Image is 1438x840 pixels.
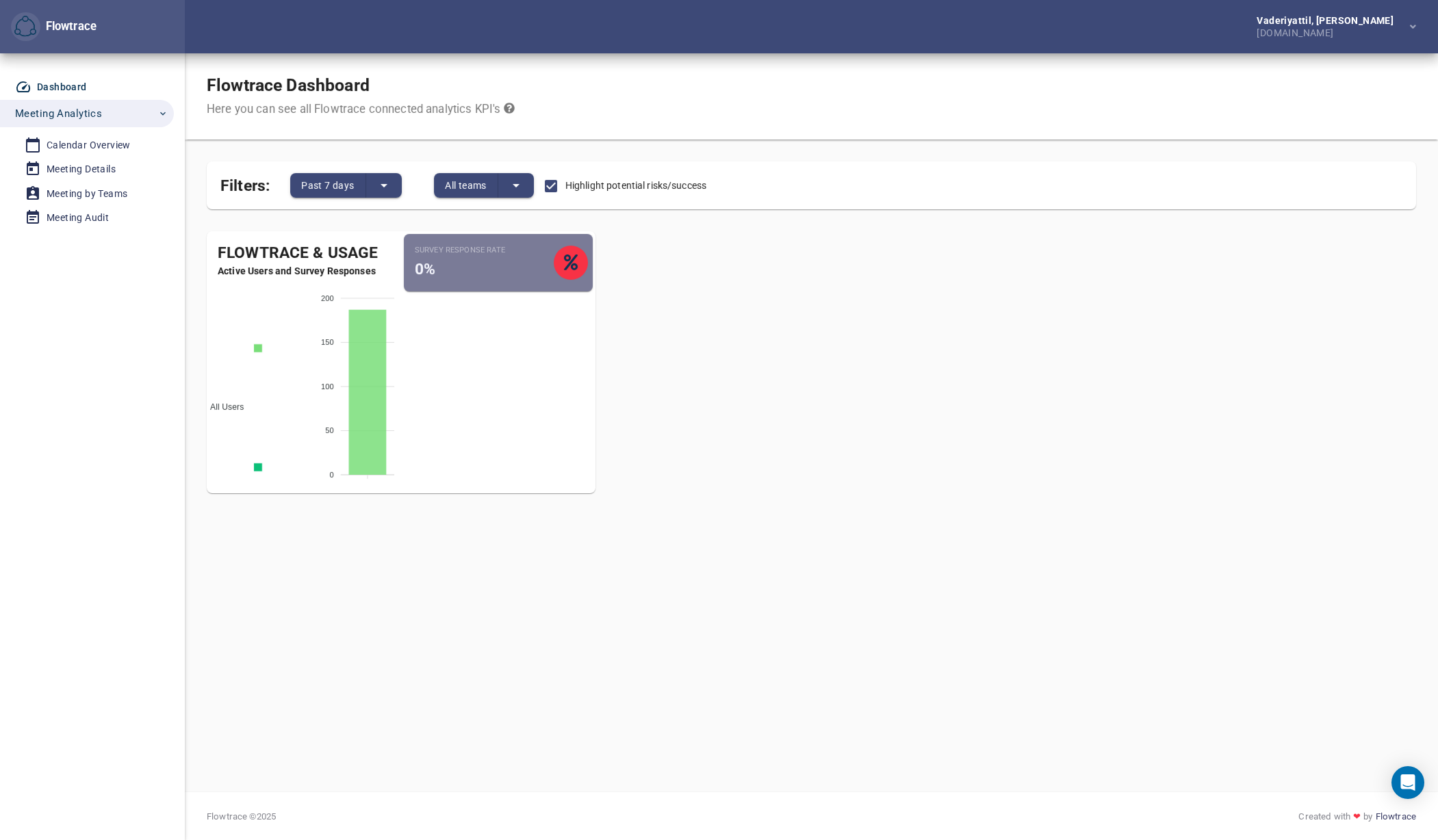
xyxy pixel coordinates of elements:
[15,105,102,122] span: Meeting Analytics
[1298,810,1416,823] div: Created with
[207,75,515,96] h1: Flowtrace Dashboard
[415,245,554,256] small: Survey Response Rate
[1363,810,1372,823] span: by
[207,810,276,823] span: Flowtrace © 2025
[325,426,334,434] tspan: 50
[47,161,116,178] div: Meeting Details
[1235,12,1427,42] button: Vaderiyattil, [PERSON_NAME][DOMAIN_NAME]
[290,173,401,198] div: split button
[40,18,97,35] div: Flowtrace
[47,137,131,154] div: Calendar Overview
[37,79,87,96] div: Dashboard
[415,260,435,278] span: 0%
[321,338,334,346] tspan: 150
[207,264,401,278] span: Active Users and Survey Responses
[14,16,36,38] img: Flowtrace
[207,101,515,118] div: Here you can see all Flowtrace connected analytics KPI's
[47,185,127,202] div: Meeting by Teams
[321,294,334,302] tspan: 200
[1257,16,1399,25] div: Vaderiyattil, [PERSON_NAME]
[1350,810,1363,823] span: ❤
[321,382,334,391] tspan: 100
[200,402,244,412] span: All Users
[434,173,534,198] div: split button
[11,12,40,42] button: Flowtrace
[290,173,365,198] button: Past 7 days
[565,179,706,193] span: Highlight potential risks/success
[220,168,270,198] span: Filters:
[47,209,109,226] div: Meeting Audit
[207,242,401,265] div: Flowtrace & Usage
[445,177,487,194] span: All teams
[1257,25,1399,38] div: [DOMAIN_NAME]
[1391,766,1424,799] div: Open Intercom Messenger
[330,471,334,479] tspan: 0
[301,177,354,194] span: Past 7 days
[11,12,97,42] div: Flowtrace
[434,173,498,198] button: All teams
[1376,810,1416,823] a: Flowtrace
